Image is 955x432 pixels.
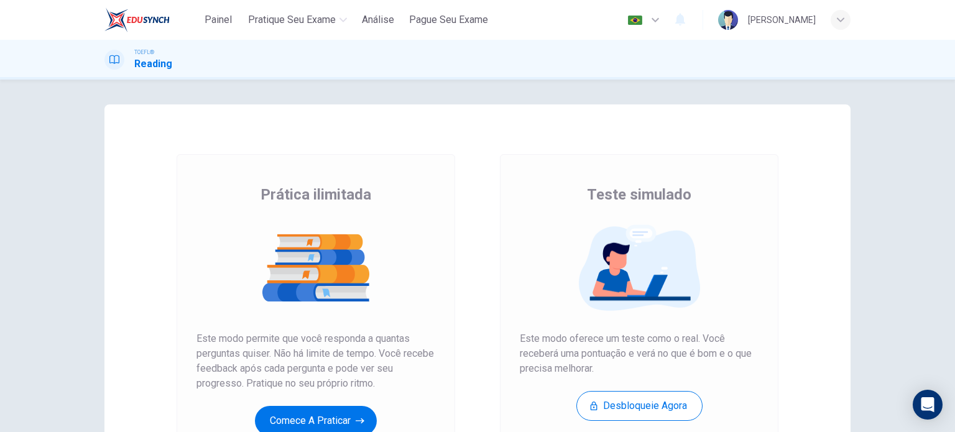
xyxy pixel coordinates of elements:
button: Desbloqueie agora [576,391,703,421]
span: Pague Seu Exame [409,12,488,27]
span: Este modo permite que você responda a quantas perguntas quiser. Não há limite de tempo. Você rece... [196,331,435,391]
button: Pratique seu exame [243,9,352,31]
span: Este modo oferece um teste como o real. Você receberá uma pontuação e verá no que é bom e o que p... [520,331,759,376]
div: Open Intercom Messenger [913,390,943,420]
div: [PERSON_NAME] [748,12,816,27]
span: Teste simulado [587,185,691,205]
h1: Reading [134,57,172,71]
span: Pratique seu exame [248,12,336,27]
img: pt [627,16,643,25]
span: Análise [362,12,394,27]
span: Painel [205,12,232,27]
img: EduSynch logo [104,7,170,32]
span: TOEFL® [134,48,154,57]
button: Painel [198,9,238,31]
button: Análise [357,9,399,31]
span: Prática ilimitada [261,185,371,205]
button: Pague Seu Exame [404,9,493,31]
img: Profile picture [718,10,738,30]
a: EduSynch logo [104,7,198,32]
